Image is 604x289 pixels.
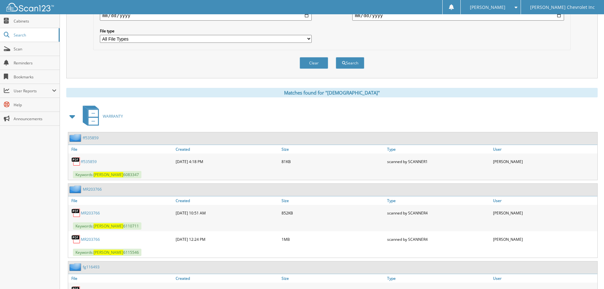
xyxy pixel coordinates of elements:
[491,155,597,168] div: [PERSON_NAME]
[470,5,505,9] span: [PERSON_NAME]
[336,57,364,69] button: Search
[94,250,123,255] span: [PERSON_NAME]
[491,274,597,283] a: User
[69,185,83,193] img: folder2.png
[14,116,56,122] span: Announcements
[71,208,81,218] img: PDF.png
[100,10,312,21] input: start
[280,196,386,205] a: Size
[71,157,81,166] img: PDF.png
[79,104,123,129] a: WARRANTY
[386,155,491,168] div: scanned by SCANNER1
[14,102,56,108] span: Help
[68,196,174,205] a: File
[14,60,56,66] span: Reminders
[94,223,123,229] span: [PERSON_NAME]
[14,18,56,24] span: Cabinets
[491,196,597,205] a: User
[6,3,54,11] img: scan123-logo-white.svg
[94,172,123,177] span: [PERSON_NAME]
[73,249,141,256] span: Keywords: 6115546
[68,145,174,154] a: File
[174,207,280,219] div: [DATE] 10:51 AM
[73,171,141,178] span: Keywords: 6083347
[14,74,56,80] span: Bookmarks
[83,135,99,141] a: ff535859
[100,28,312,34] label: File type
[73,222,141,230] span: Keywords: 6110711
[71,234,81,244] img: PDF.png
[572,259,604,289] iframe: Chat Widget
[300,57,328,69] button: Clear
[14,88,52,94] span: User Reports
[386,274,491,283] a: Type
[386,233,491,246] div: scanned by SCANNER4
[386,145,491,154] a: Type
[352,10,564,21] input: end
[14,32,55,38] span: Search
[174,145,280,154] a: Created
[69,263,83,271] img: folder2.png
[83,187,102,192] a: MR203766
[280,155,386,168] div: 81KB
[174,196,280,205] a: Created
[386,196,491,205] a: Type
[491,233,597,246] div: [PERSON_NAME]
[83,264,100,270] a: fg116493
[530,5,595,9] span: [PERSON_NAME] Chevrolet Inc
[174,233,280,246] div: [DATE] 12:24 PM
[491,207,597,219] div: [PERSON_NAME]
[280,207,386,219] div: 852KB
[386,207,491,219] div: scanned by SCANNER4
[69,134,83,142] img: folder2.png
[81,210,100,216] a: MR203766
[491,145,597,154] a: User
[174,155,280,168] div: [DATE] 4:18 PM
[103,114,123,119] span: WARRANTY
[68,274,174,283] a: File
[174,274,280,283] a: Created
[66,88,598,97] div: Matches found for "[DEMOGRAPHIC_DATA]"
[14,46,56,52] span: Scan
[81,159,97,164] a: ff535859
[280,233,386,246] div: 1MB
[280,274,386,283] a: Size
[280,145,386,154] a: Size
[81,237,100,242] a: MR203766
